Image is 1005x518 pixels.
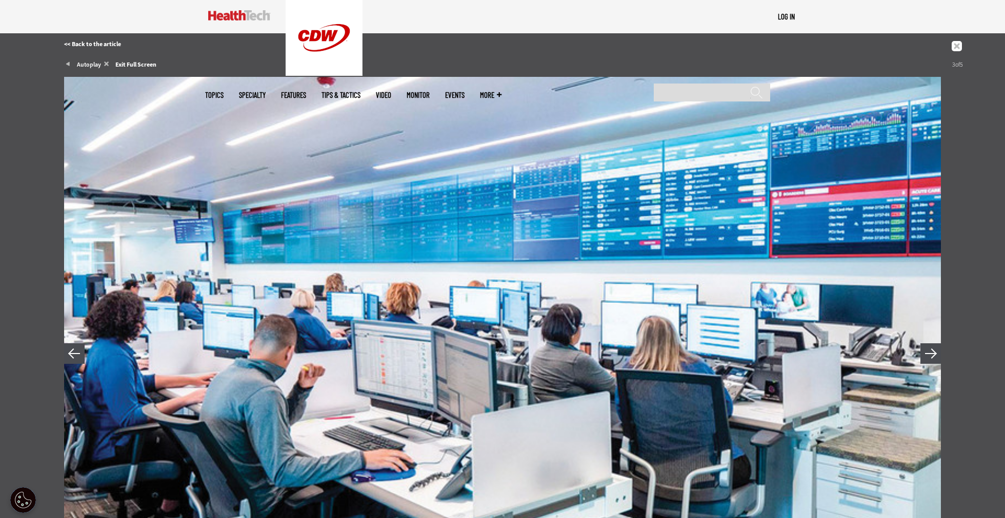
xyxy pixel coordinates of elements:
span: Autoplay [64,61,115,68]
div: Cookie Settings [10,487,36,513]
button: Next [920,343,941,364]
span: 3 [952,60,955,69]
div: of [952,61,963,68]
span: More [480,91,501,99]
a: Log in [778,12,795,21]
span: 5 [960,60,963,69]
a: MonITor [407,91,430,99]
span: Back to the article [64,41,121,47]
button: Previous [64,343,85,364]
button: Open Preferences [10,487,36,513]
a: CDW [286,68,363,78]
a: Events [445,91,465,99]
span: Exit Full Screen [103,61,169,68]
a: Features [281,91,306,99]
span: Specialty [239,91,266,99]
div: User menu [778,11,795,22]
a: Video [376,91,391,99]
a: Tips & Tactics [321,91,360,99]
span: Topics [205,91,224,99]
img: Home [208,10,270,20]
